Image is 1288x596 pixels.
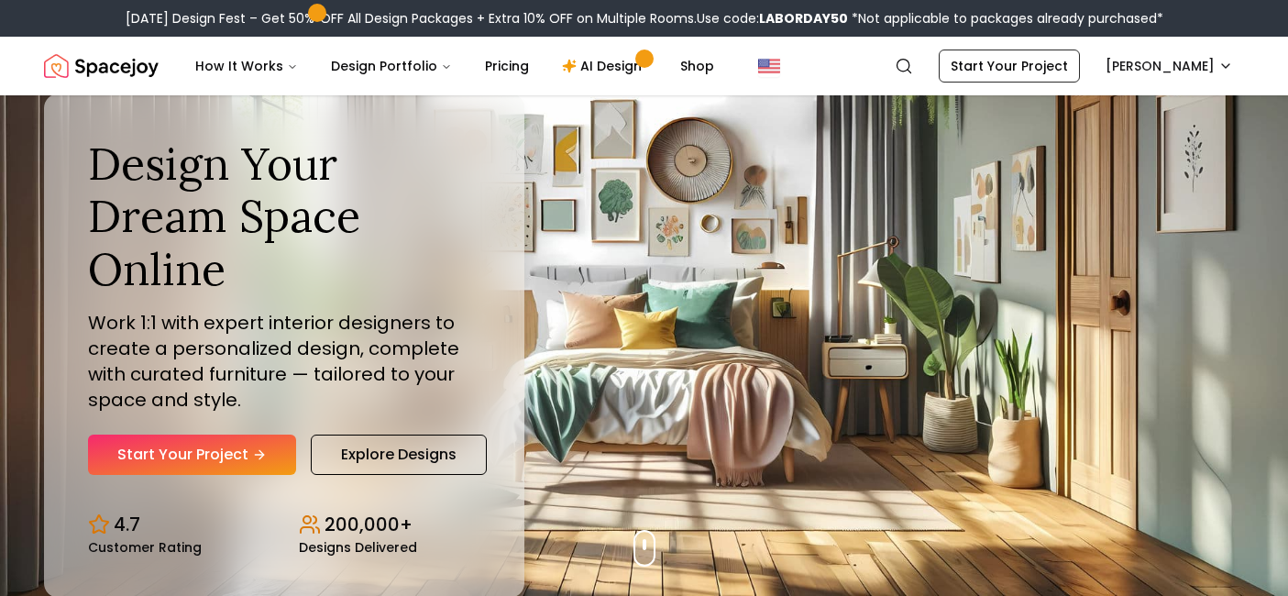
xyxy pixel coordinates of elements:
small: Customer Rating [88,541,202,554]
div: Design stats [88,497,480,554]
p: Work 1:1 with expert interior designers to create a personalized design, complete with curated fu... [88,310,480,413]
span: *Not applicable to packages already purchased* [848,9,1163,28]
a: Start Your Project [939,50,1080,83]
a: Start Your Project [88,435,296,475]
div: [DATE] Design Fest – Get 50% OFF All Design Packages + Extra 10% OFF on Multiple Rooms. [126,9,1163,28]
button: How It Works [181,48,313,84]
img: United States [758,55,780,77]
p: 4.7 [114,512,140,537]
span: Use code: [697,9,848,28]
p: 200,000+ [325,512,413,537]
img: Spacejoy Logo [44,48,159,84]
a: Explore Designs [311,435,487,475]
a: Pricing [470,48,544,84]
b: LABORDAY50 [759,9,848,28]
a: Spacejoy [44,48,159,84]
nav: Main [181,48,729,84]
a: Shop [666,48,729,84]
nav: Global [44,37,1244,95]
small: Designs Delivered [299,541,417,554]
button: Design Portfolio [316,48,467,84]
a: AI Design [547,48,662,84]
h1: Design Your Dream Space Online [88,138,480,296]
button: [PERSON_NAME] [1095,50,1244,83]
